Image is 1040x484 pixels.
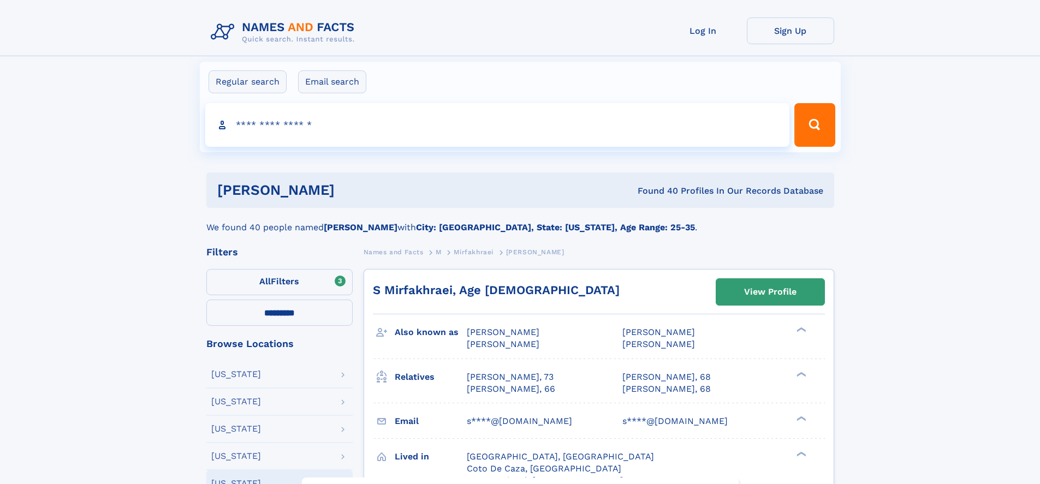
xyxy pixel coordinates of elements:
[467,463,621,474] span: Coto De Caza, [GEOGRAPHIC_DATA]
[395,323,467,342] h3: Also known as
[395,412,467,431] h3: Email
[622,383,711,395] a: [PERSON_NAME], 68
[206,269,353,295] label: Filters
[794,371,807,378] div: ❯
[206,17,364,47] img: Logo Names and Facts
[206,339,353,349] div: Browse Locations
[467,327,539,337] span: [PERSON_NAME]
[454,248,494,256] span: Mirfakhraei
[259,276,271,286] span: All
[622,327,695,337] span: [PERSON_NAME]
[206,247,353,257] div: Filters
[416,222,695,232] b: City: [GEOGRAPHIC_DATA], State: [US_STATE], Age Range: 25-35
[506,248,564,256] span: [PERSON_NAME]
[716,279,824,305] a: View Profile
[486,185,823,197] div: Found 40 Profiles In Our Records Database
[211,397,261,406] div: [US_STATE]
[211,425,261,433] div: [US_STATE]
[794,103,835,147] button: Search Button
[217,183,486,197] h1: [PERSON_NAME]
[373,283,620,297] a: S Mirfakhraei, Age [DEMOGRAPHIC_DATA]
[467,383,555,395] a: [PERSON_NAME], 66
[211,370,261,379] div: [US_STATE]
[436,245,442,259] a: M
[364,245,424,259] a: Names and Facts
[205,103,790,147] input: search input
[622,371,711,383] a: [PERSON_NAME], 68
[467,339,539,349] span: [PERSON_NAME]
[659,17,747,44] a: Log In
[747,17,834,44] a: Sign Up
[211,452,261,461] div: [US_STATE]
[467,371,554,383] a: [PERSON_NAME], 73
[794,326,807,333] div: ❯
[395,368,467,386] h3: Relatives
[324,222,397,232] b: [PERSON_NAME]
[436,248,442,256] span: M
[467,451,654,462] span: [GEOGRAPHIC_DATA], [GEOGRAPHIC_DATA]
[209,70,287,93] label: Regular search
[454,245,494,259] a: Mirfakhraei
[794,415,807,422] div: ❯
[206,208,834,234] div: We found 40 people named with .
[744,279,797,304] div: View Profile
[298,70,366,93] label: Email search
[622,339,695,349] span: [PERSON_NAME]
[395,447,467,466] h3: Lived in
[794,450,807,457] div: ❯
